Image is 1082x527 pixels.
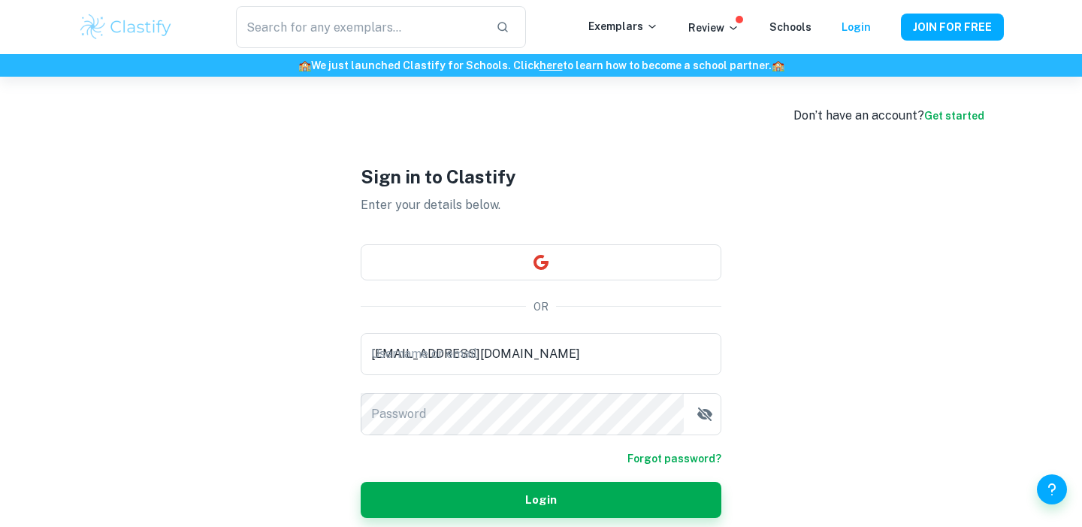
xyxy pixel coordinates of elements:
[361,163,721,190] h1: Sign in to Clastify
[924,110,984,122] a: Get started
[842,21,871,33] a: Login
[78,12,174,42] img: Clastify logo
[772,59,784,71] span: 🏫
[361,482,721,518] button: Login
[901,14,1004,41] button: JOIN FOR FREE
[627,450,721,467] a: Forgot password?
[588,18,658,35] p: Exemplars
[793,107,984,125] div: Don’t have an account?
[769,21,811,33] a: Schools
[688,20,739,36] p: Review
[539,59,563,71] a: here
[533,298,549,315] p: OR
[1037,474,1067,504] button: Help and Feedback
[3,57,1079,74] h6: We just launched Clastify for Schools. Click to learn how to become a school partner.
[361,196,721,214] p: Enter your details below.
[298,59,311,71] span: 🏫
[236,6,484,48] input: Search for any exemplars...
